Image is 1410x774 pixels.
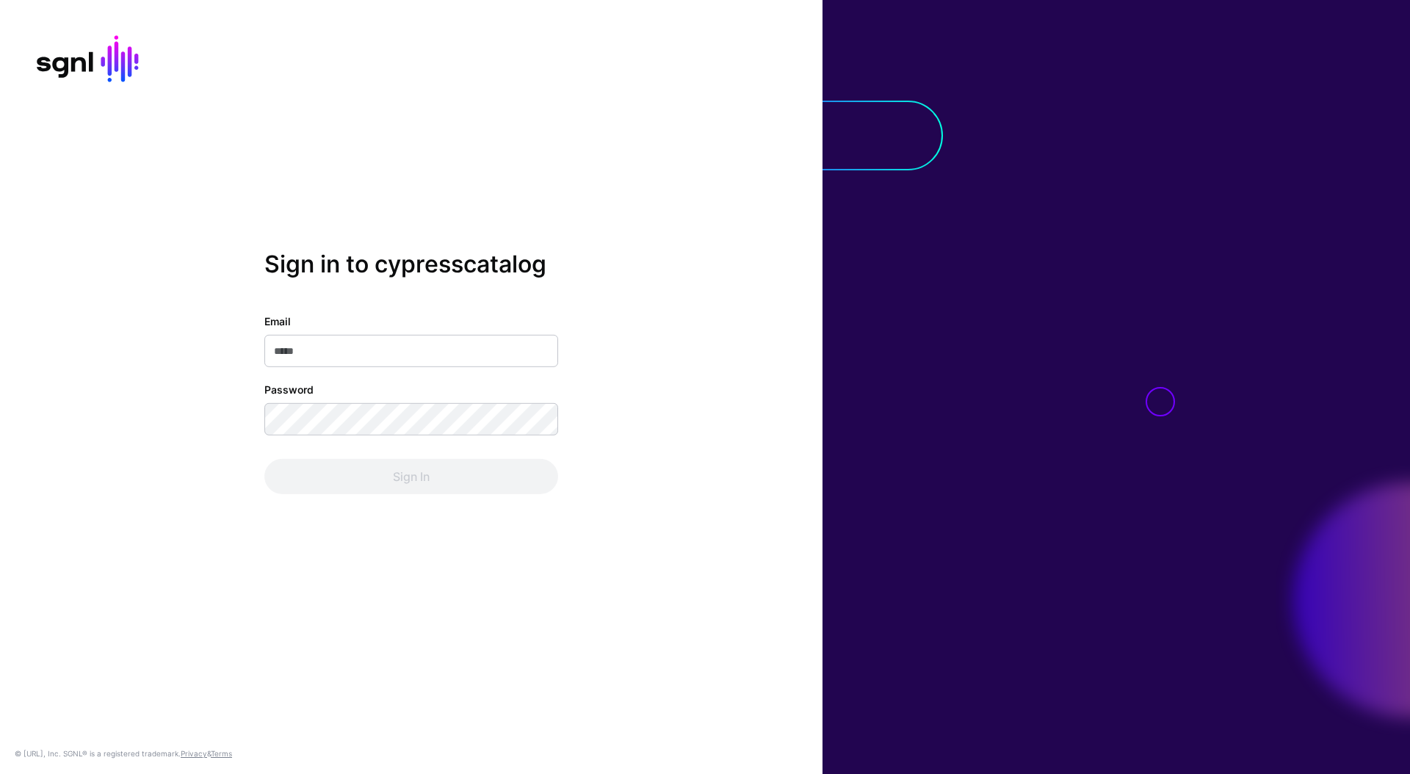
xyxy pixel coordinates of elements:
a: Privacy [181,749,207,758]
h2: Sign in to cypresscatalog [264,250,558,278]
label: Password [264,382,314,397]
div: © [URL], Inc. SGNL® is a registered trademark. & [15,748,232,759]
label: Email [264,314,291,329]
a: Terms [211,749,232,758]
